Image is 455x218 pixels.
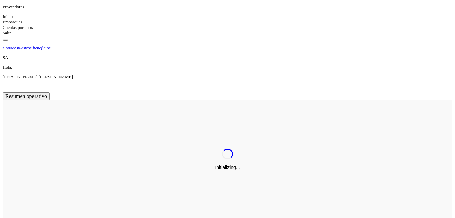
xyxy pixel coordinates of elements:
[5,93,47,99] span: Resumen operativo
[3,14,452,19] div: Inicio
[3,45,452,51] a: Conoce nuestros beneficios
[3,19,22,24] a: Embarques
[3,55,8,60] span: SA
[3,30,452,36] div: Salir
[3,30,11,35] a: Salir
[3,25,36,30] a: Cuentas por cobrar
[3,74,452,80] p: Saul Armando Palacios Martinez
[3,65,452,70] p: Hola,
[3,14,13,19] a: Inicio
[3,25,452,30] div: Cuentas por cobrar
[3,45,51,51] p: Conoce nuestros beneficios
[3,19,452,25] div: Embarques
[3,4,452,10] p: Proveedores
